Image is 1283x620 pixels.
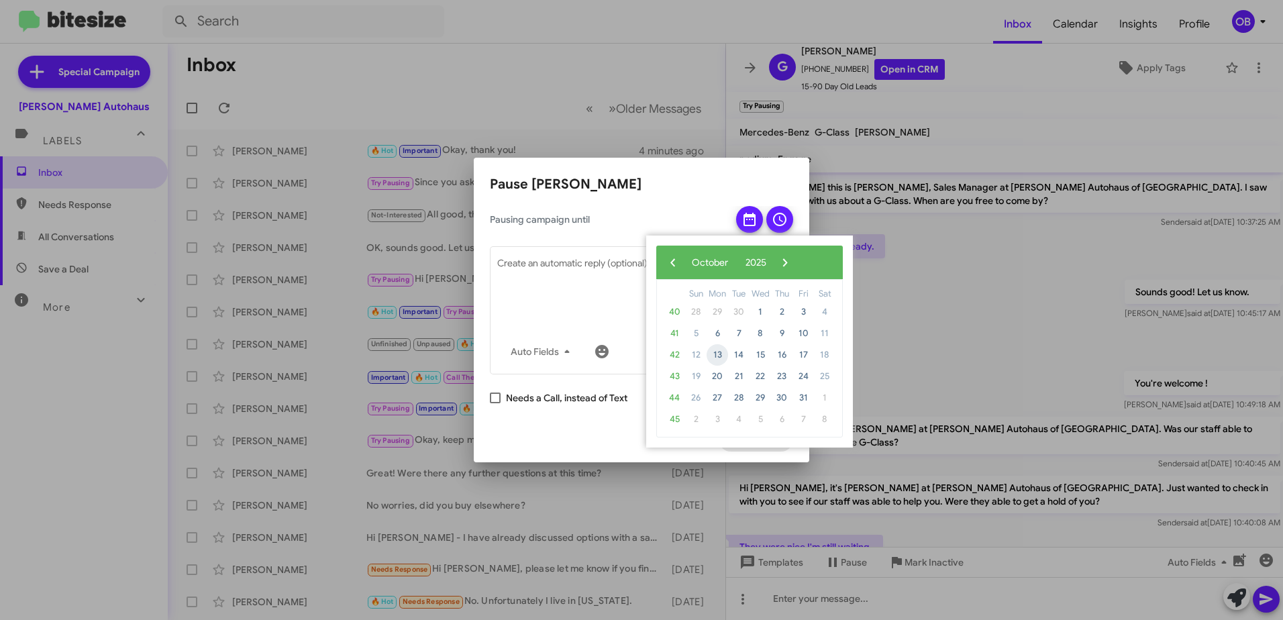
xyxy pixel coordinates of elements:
span: 4 [728,409,750,430]
button: October [683,252,737,272]
span: Pausing campaign until [490,213,725,226]
span: 30 [771,387,792,409]
span: 41 [664,323,685,344]
span: 40 [664,301,685,323]
th: weekday [728,287,750,301]
span: 29 [750,387,771,409]
span: 8 [814,409,835,430]
span: 4 [814,301,835,323]
span: 8 [750,323,771,344]
span: 16 [771,344,792,366]
span: 3 [792,301,814,323]
span: 43 [664,366,685,387]
span: 7 [728,323,750,344]
span: 9 [771,323,792,344]
th: weekday [750,287,771,301]
span: 28 [685,301,707,323]
span: 30 [728,301,750,323]
span: 15 [750,344,771,366]
button: 2025 [737,252,775,272]
span: 21 [728,366,750,387]
span: 17 [792,344,814,366]
span: 42 [664,344,685,366]
span: 3 [707,409,728,430]
span: 10 [792,323,814,344]
button: Auto Fields [500,340,586,364]
span: 26 [685,387,707,409]
span: 28 [728,387,750,409]
span: 6 [707,323,728,344]
span: Auto Fields [511,340,575,364]
span: 6 [771,409,792,430]
span: 1 [814,387,835,409]
span: 1 [750,301,771,323]
span: 2 [685,409,707,430]
bs-datepicker-navigation-view: ​ ​ ​ [663,253,795,265]
span: 18 [814,344,835,366]
th: weekday [685,287,707,301]
button: ‹ [663,252,683,272]
span: 31 [792,387,814,409]
span: 24 [792,366,814,387]
bs-datepicker-container: calendar [646,236,853,448]
span: 2025 [746,256,766,268]
span: 12 [685,344,707,366]
span: October [692,256,728,268]
span: Needs a Call, instead of Text [506,390,627,406]
span: 5 [685,323,707,344]
th: weekday [771,287,792,301]
span: 23 [771,366,792,387]
span: 19 [685,366,707,387]
th: weekday [814,287,835,301]
span: 25 [814,366,835,387]
span: 14 [728,344,750,366]
span: 5 [750,409,771,430]
span: 44 [664,387,685,409]
span: 11 [814,323,835,344]
span: 2 [771,301,792,323]
span: 7 [792,409,814,430]
span: 27 [707,387,728,409]
span: 45 [664,409,685,430]
span: 13 [707,344,728,366]
span: 22 [750,366,771,387]
th: weekday [792,287,814,301]
span: 20 [707,366,728,387]
h2: Pause [PERSON_NAME] [490,174,793,195]
span: 29 [707,301,728,323]
th: weekday [707,287,728,301]
button: › [775,252,795,272]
